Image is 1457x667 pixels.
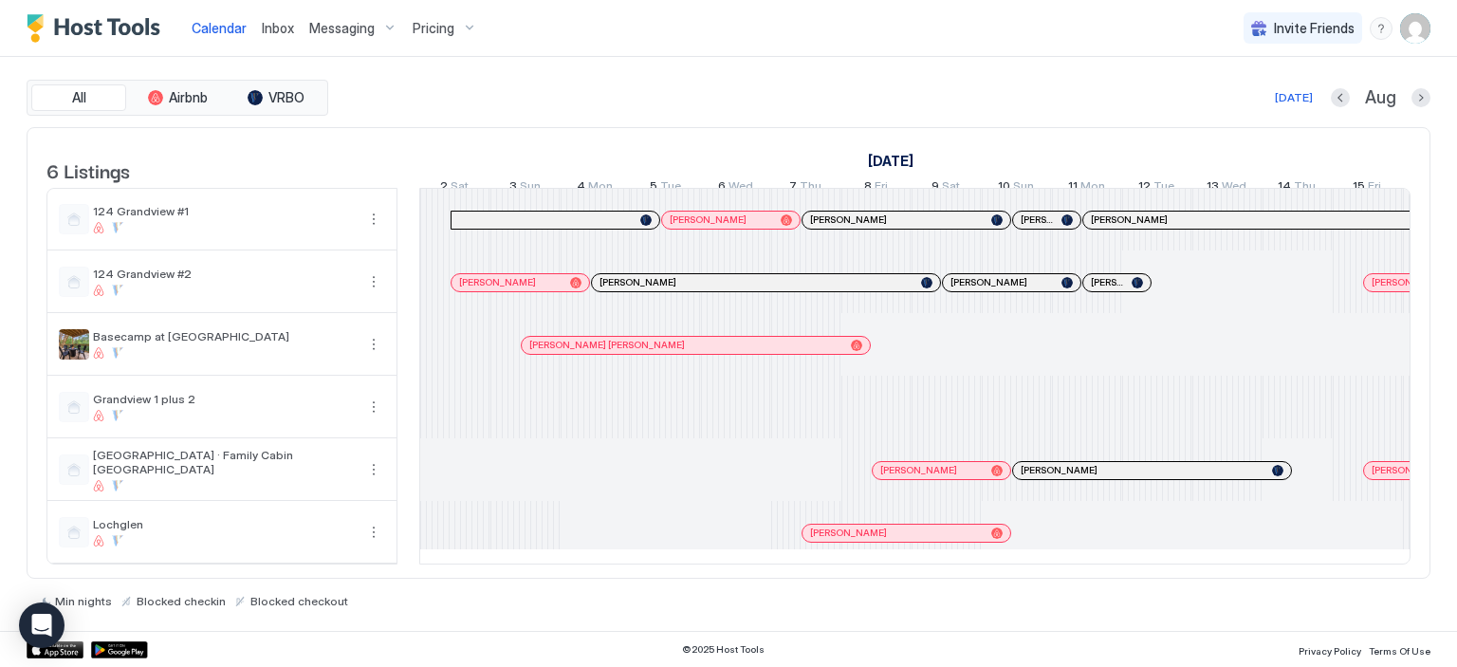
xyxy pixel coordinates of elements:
span: [GEOGRAPHIC_DATA] · Family Cabin [GEOGRAPHIC_DATA] [93,448,355,476]
span: [PERSON_NAME] [1021,213,1054,226]
span: 15 [1353,178,1365,198]
div: menu [362,208,385,231]
span: Invite Friends [1274,20,1355,37]
span: Sun [1013,178,1034,198]
button: VRBO [229,84,323,111]
button: Previous month [1331,88,1350,107]
span: 13 [1207,178,1219,198]
a: App Store [27,641,83,658]
span: [PERSON_NAME] [950,276,1027,288]
div: menu [362,458,385,481]
a: August 13, 2025 [1202,175,1251,202]
span: Messaging [309,20,375,37]
span: VRBO [268,89,304,106]
span: 10 [998,178,1010,198]
button: All [31,84,126,111]
span: Aug [1365,87,1396,109]
span: Basecamp at [GEOGRAPHIC_DATA] [93,329,355,343]
span: 124 Grandview #1 [93,204,355,218]
span: Privacy Policy [1299,645,1361,657]
a: August 14, 2025 [1273,175,1320,202]
div: Open Intercom Messenger [19,602,65,648]
span: Thu [1294,178,1316,198]
span: [PERSON_NAME] [880,464,957,476]
button: Next month [1411,88,1430,107]
a: August 2, 2025 [435,175,473,202]
span: Thu [800,178,821,198]
span: Tue [660,178,681,198]
a: Inbox [262,18,294,38]
span: 9 [931,178,939,198]
a: August 5, 2025 [645,175,686,202]
div: listing image [59,329,89,360]
button: More options [362,396,385,418]
span: Sat [451,178,469,198]
span: Grandview 1 plus 2 [93,392,355,406]
a: August 8, 2025 [859,175,893,202]
button: [DATE] [1272,86,1316,109]
span: 14 [1278,178,1291,198]
span: All [72,89,86,106]
span: 7 [789,178,797,198]
span: 6 [718,178,726,198]
span: Blocked checkin [137,594,226,608]
a: Host Tools Logo [27,14,169,43]
span: Min nights [55,594,112,608]
span: [PERSON_NAME] [459,276,536,288]
span: [PERSON_NAME] [1021,464,1097,476]
span: Blocked checkout [250,594,348,608]
a: Calendar [192,18,247,38]
a: August 3, 2025 [505,175,545,202]
span: 2 [440,178,448,198]
a: Terms Of Use [1369,639,1430,659]
button: More options [362,458,385,481]
button: Airbnb [130,84,225,111]
span: [PERSON_NAME] [599,276,676,288]
span: Terms Of Use [1369,645,1430,657]
span: Airbnb [169,89,208,106]
button: More options [362,208,385,231]
span: 4 [577,178,585,198]
span: © 2025 Host Tools [682,643,765,656]
div: User profile [1400,13,1430,44]
div: menu [1370,17,1392,40]
a: August 12, 2025 [1134,175,1179,202]
a: August 2, 2025 [863,147,918,175]
span: 8 [864,178,872,198]
span: Fri [1368,178,1381,198]
span: Wed [1222,178,1246,198]
span: 5 [650,178,657,198]
a: August 4, 2025 [572,175,618,202]
span: [PERSON_NAME] [1091,213,1168,226]
a: August 7, 2025 [784,175,826,202]
span: 124 Grandview #2 [93,267,355,281]
span: Fri [875,178,888,198]
a: August 15, 2025 [1348,175,1386,202]
div: tab-group [27,80,328,116]
span: [PERSON_NAME] [810,527,887,539]
a: August 6, 2025 [713,175,758,202]
span: Lochglen [93,517,355,531]
div: [DATE] [1275,89,1313,106]
span: [PERSON_NAME] [1091,276,1124,288]
span: Mon [588,178,613,198]
span: [PERSON_NAME] [PERSON_NAME] [529,339,685,351]
a: Privacy Policy [1299,639,1361,659]
span: 3 [509,178,517,198]
span: Wed [728,178,753,198]
span: Sun [520,178,541,198]
div: Google Play Store [91,641,148,658]
span: [PERSON_NAME] [1372,464,1448,476]
button: More options [362,521,385,544]
span: 6 Listings [46,156,130,184]
span: [PERSON_NAME] [1372,276,1448,288]
div: menu [362,270,385,293]
span: Tue [1153,178,1174,198]
span: Mon [1080,178,1105,198]
span: Inbox [262,20,294,36]
a: August 11, 2025 [1063,175,1110,202]
span: [PERSON_NAME] [810,213,887,226]
div: menu [362,521,385,544]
